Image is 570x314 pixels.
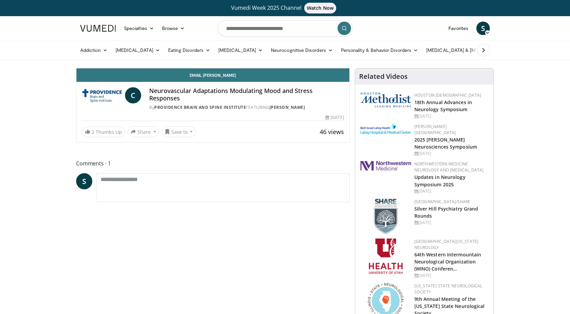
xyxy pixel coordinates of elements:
div: [DATE] [414,188,488,194]
a: S [76,173,92,189]
div: By FEATURING [149,104,344,111]
img: VuMedi Logo [80,25,116,32]
a: Specialties [120,22,158,35]
a: [US_STATE] State Neurological Society [414,283,482,295]
a: Providence Brain and Spine Institute [154,104,246,110]
a: [GEOGRAPHIC_DATA]/SHARE [414,199,471,205]
a: Neurocognitive Disorders [267,43,337,57]
a: [MEDICAL_DATA] [112,43,164,57]
a: Browse [158,22,189,35]
a: S [476,22,490,35]
a: [GEOGRAPHIC_DATA][US_STATE] Neurology [414,239,479,250]
a: 64th Western Intermountain Neurological Organization (WINO) Conferen… [414,251,481,272]
a: Houston [DEMOGRAPHIC_DATA] [414,92,481,98]
button: Save to [162,126,196,137]
img: f8aaeb6d-318f-4fcf-bd1d-54ce21f29e87.png.150x105_q85_autocrop_double_scale_upscale_version-0.2.png [374,199,398,234]
h4: Related Videos [359,72,408,81]
button: Share [128,126,159,137]
a: 2025 [PERSON_NAME] Neurosciences Symposium [414,136,477,150]
a: [MEDICAL_DATA] & [MEDICAL_DATA] [422,43,518,57]
input: Search topics, interventions [218,20,352,36]
a: 2 Thumbs Up [82,127,125,137]
span: 46 views [320,128,344,136]
a: C [125,87,141,103]
span: Comments 1 [76,159,350,168]
img: f6362829-b0a3-407d-a044-59546adfd345.png.150x105_q85_autocrop_double_scale_upscale_version-0.2.png [369,239,403,274]
a: Personality & Behavior Disorders [337,43,422,57]
a: [PERSON_NAME][GEOGRAPHIC_DATA] [414,124,456,135]
span: 2 [92,129,94,135]
a: Favorites [444,22,472,35]
img: 2a462fb6-9365-492a-ac79-3166a6f924d8.png.150x105_q85_autocrop_double_scale_upscale_version-0.2.jpg [360,161,411,170]
a: [MEDICAL_DATA] [214,43,267,57]
a: Eating Disorders [164,43,214,57]
img: Providence Brain and Spine Institute [82,87,122,103]
div: [DATE] [414,151,488,157]
a: 18th Annual Advances in Neurology Symposium [414,99,472,113]
a: Silver Hill Psychiatry Grand Rounds [414,206,478,219]
div: [DATE] [414,220,488,226]
a: Northwestern Medicine Neurology and [MEDICAL_DATA] [414,161,484,173]
div: [DATE] [325,115,344,121]
a: Addiction [76,43,112,57]
a: Vumedi Week 2025 ChannelWatch Now [81,3,489,13]
a: [PERSON_NAME] [270,104,305,110]
a: Email [PERSON_NAME] [76,68,349,82]
div: [DATE] [414,273,488,279]
span: Watch Now [304,3,336,13]
div: [DATE] [414,113,488,119]
img: 5e4488cc-e109-4a4e-9fd9-73bb9237ee91.png.150x105_q85_autocrop_double_scale_upscale_version-0.2.png [360,92,411,107]
h4: Neurovascular Adaptations Modulating Mood and Stress Responses [149,87,344,102]
a: Updates in Neurology Symposium 2025 [414,174,466,187]
img: e7977282-282c-4444-820d-7cc2733560fd.jpg.150x105_q85_autocrop_double_scale_upscale_version-0.2.jpg [360,124,411,135]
